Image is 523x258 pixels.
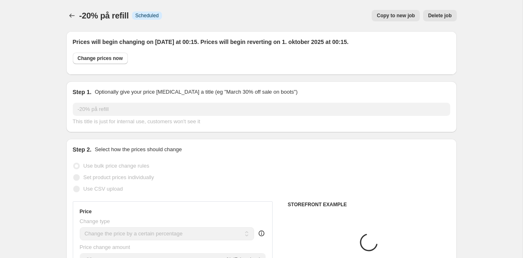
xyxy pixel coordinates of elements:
[80,244,130,250] span: Price change amount
[79,11,129,20] span: -20% på refill
[73,145,92,154] h2: Step 2.
[257,229,266,237] div: help
[73,118,200,124] span: This title is just for internal use, customers won't see it
[95,145,182,154] p: Select how the prices should change
[80,208,92,215] h3: Price
[288,201,450,208] h6: STOREFRONT EXAMPLE
[428,12,451,19] span: Delete job
[372,10,420,21] button: Copy to new job
[80,218,110,224] span: Change type
[423,10,456,21] button: Delete job
[78,55,123,62] span: Change prices now
[73,53,128,64] button: Change prices now
[135,12,159,19] span: Scheduled
[83,163,149,169] span: Use bulk price change rules
[73,103,450,116] input: 30% off holiday sale
[73,38,450,46] h2: Prices will begin changing on [DATE] at 00:15. Prices will begin reverting on 1. oktober 2025 at ...
[73,88,92,96] h2: Step 1.
[83,186,123,192] span: Use CSV upload
[83,174,154,180] span: Set product prices individually
[377,12,415,19] span: Copy to new job
[95,88,297,96] p: Optionally give your price [MEDICAL_DATA] a title (eg "March 30% off sale on boots")
[66,10,78,21] button: Price change jobs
